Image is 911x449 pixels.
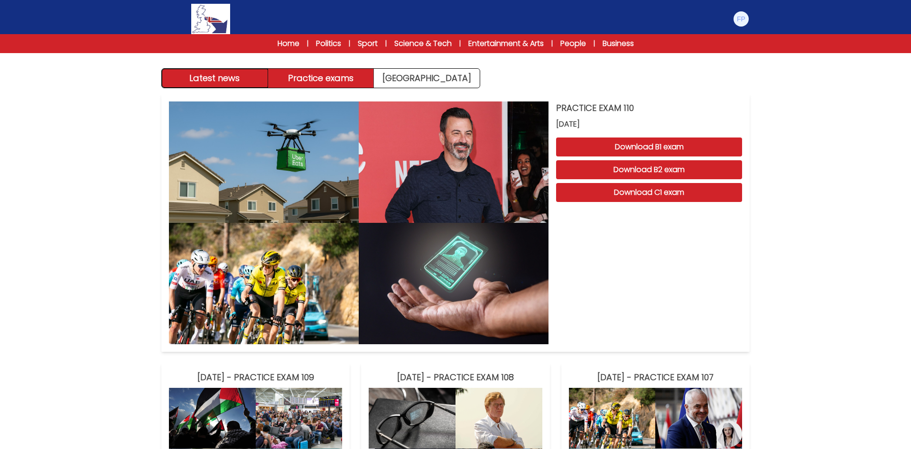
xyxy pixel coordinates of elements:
img: PRACTICE EXAM 110 [359,223,548,344]
span: | [551,39,553,48]
span: | [307,39,308,48]
button: Download B1 exam [556,137,742,156]
img: PRACTICE EXAM 108 [369,388,455,449]
a: Business [603,38,634,49]
img: PRACTICE EXAM 110 [169,101,359,223]
span: | [349,39,350,48]
img: PRACTICE EXAM 108 [455,388,542,449]
button: Latest news [162,69,268,88]
a: Logo [161,4,260,34]
span: [DATE] [556,119,742,130]
h3: [DATE] - PRACTICE EXAM 108 [369,371,542,384]
a: People [560,38,586,49]
h3: PRACTICE EXAM 110 [556,101,742,115]
h3: [DATE] - PRACTICE EXAM 109 [169,371,342,384]
img: PRACTICE EXAM 109 [169,388,256,449]
span: | [385,39,387,48]
a: Home [278,38,299,49]
img: Frank Puca [734,11,749,27]
a: Science & Tech [394,38,452,49]
a: [GEOGRAPHIC_DATA] [374,69,480,88]
img: Logo [191,4,230,34]
img: PRACTICE EXAM 107 [655,388,742,449]
img: PRACTICE EXAM 110 [359,101,548,223]
button: Download B2 exam [556,160,742,179]
h3: [DATE] - PRACTICE EXAM 107 [569,371,742,384]
span: | [594,39,595,48]
button: Practice exams [268,69,374,88]
a: Entertainment & Arts [468,38,544,49]
span: | [459,39,461,48]
a: Politics [316,38,341,49]
img: PRACTICE EXAM 107 [569,388,656,449]
img: PRACTICE EXAM 109 [256,388,343,449]
img: PRACTICE EXAM 110 [169,223,359,344]
button: Download C1 exam [556,183,742,202]
a: Sport [358,38,378,49]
